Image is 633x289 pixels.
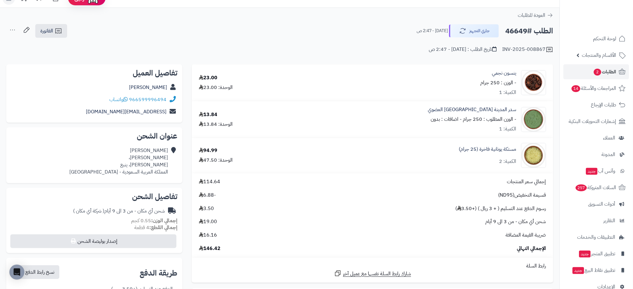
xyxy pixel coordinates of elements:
[69,147,168,175] div: [PERSON_NAME] [PERSON_NAME]، [PERSON_NAME]، ينبع المملكة العربية السعودية - [GEOGRAPHIC_DATA]
[199,192,216,199] span: -6.88
[502,46,553,53] div: INV-2025-008867
[564,31,629,46] a: لوحة التحكم
[564,213,629,228] a: التقارير
[11,193,177,200] h2: تفاصيل الشحن
[564,164,629,179] a: وآتس آبجديد
[575,184,587,192] span: 257
[199,157,233,164] div: الوحدة: 47.50
[428,106,517,113] a: سدر المدينة [GEOGRAPHIC_DATA] العضوي
[134,224,177,231] small: 4 قطعة
[131,217,177,224] small: 0.55 كجم
[9,265,24,280] div: Open Intercom Messenger
[602,150,616,159] span: المدونة
[579,251,591,257] span: جديد
[499,158,517,165] div: الكمية: 2
[35,24,67,38] a: الفاتورة
[564,130,629,145] a: العملاء
[564,97,629,112] a: طلبات الإرجاع
[564,64,629,79] a: الطلبات2
[564,81,629,96] a: المراجعات والأسئلة14
[486,218,546,225] span: شحن أي مكان - من 3 الى 9 أيام
[481,79,517,86] small: - الوزن : 250 جرام
[73,208,165,215] div: شحن أي مكان - من 3 الى 9 أيام
[522,143,546,168] img: 1693556992-Mastic,%20Greece%202-90x90.jpg
[492,70,517,77] a: ينسون نجمي
[506,25,553,37] h2: الطلب #46649
[11,132,177,140] h2: عنوان الشحن
[199,245,220,252] span: 146.42
[12,265,59,279] button: نسخ رابط الدفع
[73,207,104,215] span: ( شركة أي مكان )
[199,218,217,225] span: 19.00
[449,24,499,37] button: جاري التجهيز
[604,216,616,225] span: التقارير
[564,246,629,261] a: تطبيق المتجرجديد
[591,5,627,18] img: logo-2.png
[109,96,128,103] a: واتساب
[199,232,217,239] span: 16.16
[582,51,616,60] span: الأقسام والمنتجات
[129,84,167,91] a: [PERSON_NAME]
[199,205,214,212] span: 3.50
[149,224,177,231] strong: إجمالي القطع:
[577,233,616,242] span: التطبيقات والخدمات
[564,114,629,129] a: إشعارات التحويلات البنكية
[199,178,220,185] span: 114.64
[564,180,629,195] a: السلات المتروكة257
[463,115,517,123] small: - الوزن المطلوب : 250 جرام
[199,84,233,91] div: الوحدة: 23.00
[499,89,517,96] div: الكمية: 1
[591,100,616,109] span: طلبات الإرجاع
[459,146,517,153] a: مستكة يونانية فاخرة (25 جرام)
[588,200,616,208] span: أدوات التسويق
[518,12,546,19] span: العودة للطلبات
[86,108,166,115] a: [EMAIL_ADDRESS][DOMAIN_NAME]
[40,27,53,35] span: الفاتورة
[594,68,602,76] span: 2
[431,115,462,123] small: - اضافات : بدون
[506,232,546,239] span: ضريبة القيمة المضافة
[517,245,546,252] span: الإجمالي النهائي
[429,46,497,53] div: تاريخ الطلب : [DATE] - 2:47 ص
[199,147,217,154] div: 94.99
[586,167,616,175] span: وآتس آب
[151,217,177,224] strong: إجمالي الوزن:
[571,85,581,92] span: 14
[129,96,166,103] a: 966599996494
[522,107,546,132] img: 1690052262-Seder%20Leaves%20Powder%20Organic-90x90.jpg
[499,125,517,133] div: الكمية: 1
[11,69,177,77] h2: تفاصيل العميل
[564,230,629,245] a: التطبيقات والخدمات
[573,267,584,274] span: جديد
[564,147,629,162] a: المدونة
[10,234,176,248] button: إصدار بوليصة الشحن
[579,249,616,258] span: تطبيق المتجر
[194,262,551,270] div: رابط السلة
[571,84,616,93] span: المراجعات والأسئلة
[507,178,546,185] span: إجمالي سعر المنتجات
[343,270,411,277] span: شارك رابط السلة نفسها مع عميل آخر
[498,192,546,199] span: قسيمة التخفيض(ND95)
[569,117,616,126] span: إشعارات التحويلات البنكية
[140,269,177,277] h2: طريقة الدفع
[564,263,629,278] a: تطبيق نقاط البيعجديد
[518,12,553,19] a: العودة للطلبات
[456,205,546,212] span: رسوم الدفع عند التسليم ( + 3 ريال ) (+3.50 )
[199,111,217,118] div: 13.84
[603,134,616,142] span: العملاء
[417,28,448,34] small: [DATE] - 2:47 ص
[25,268,54,276] span: نسخ رابط الدفع
[199,74,217,81] div: 23.00
[572,266,616,275] span: تطبيق نقاط البيع
[575,183,616,192] span: السلات المتروكة
[586,168,598,175] span: جديد
[522,70,546,95] img: 1628271986-Star%20Anise-90x90.jpg
[593,34,616,43] span: لوحة التحكم
[564,197,629,212] a: أدوات التسويق
[593,67,616,76] span: الطلبات
[334,270,411,277] a: شارك رابط السلة نفسها مع عميل آخر
[199,121,233,128] div: الوحدة: 13.84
